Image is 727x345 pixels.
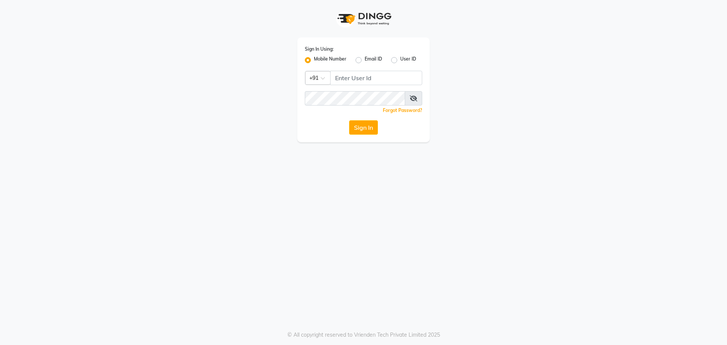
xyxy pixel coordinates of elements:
a: Forgot Password? [383,107,422,113]
label: User ID [400,56,416,65]
img: logo1.svg [333,8,394,30]
button: Sign In [349,120,378,135]
input: Username [305,91,405,106]
label: Email ID [365,56,382,65]
label: Mobile Number [314,56,346,65]
label: Sign In Using: [305,46,334,53]
input: Username [330,71,422,85]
